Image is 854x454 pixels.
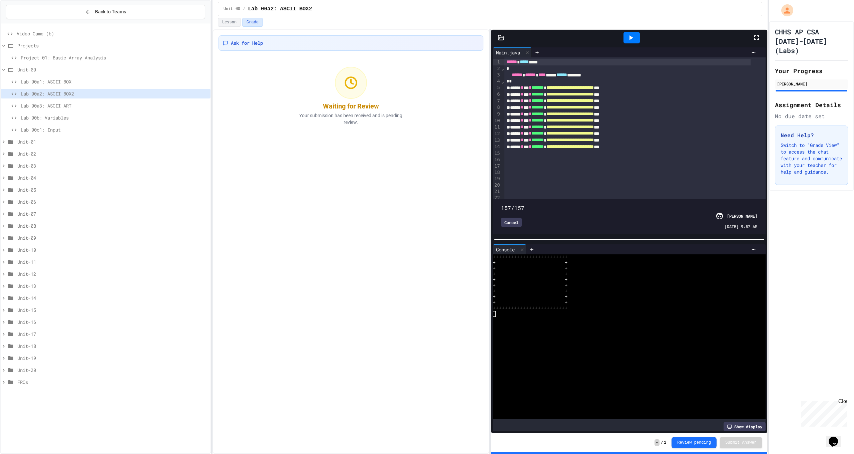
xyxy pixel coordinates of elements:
span: Back to Teams [95,8,126,15]
iframe: chat widget [826,427,847,447]
div: 21 [493,188,501,195]
span: Unit-00 [17,66,208,73]
span: + + [493,260,567,266]
span: 1 [664,440,666,445]
span: Lab 00a3: ASCII ART [21,102,208,109]
span: Fold line [501,66,504,71]
span: Unit-09 [17,234,208,241]
div: 2 [493,65,501,72]
div: 19 [493,176,501,182]
span: Unit-06 [17,198,208,205]
span: Lab 00b: Variables [21,114,208,121]
button: Grade [242,18,263,27]
span: + + [493,266,567,271]
span: + + [493,283,567,288]
button: Review pending [672,437,717,448]
h2: Assignment Details [775,100,848,109]
span: +++++++++++++++++++++++++ [493,254,567,260]
span: + + [493,277,567,283]
div: 14 [493,144,501,150]
span: + + [493,271,567,277]
div: 6 [493,91,501,98]
span: Unit-07 [17,210,208,217]
div: 8 [493,104,501,111]
span: Lab 00a1: ASCII BOX [21,78,208,85]
h2: Your Progress [775,66,848,75]
span: + + [493,300,567,305]
div: 16 [493,157,501,163]
span: Unit-05 [17,186,208,193]
button: Back to Teams [6,5,205,19]
div: [PERSON_NAME] [727,213,757,219]
span: Unit-00 [224,6,240,12]
span: Unit-03 [17,162,208,169]
span: FRQs [17,379,208,386]
span: Unit-15 [17,306,208,313]
div: 11 [493,124,501,131]
div: 15 [493,150,501,157]
div: 3 [493,72,501,78]
span: Video Game (b) [17,30,208,37]
span: Fold line [501,79,504,84]
span: Unit-19 [17,355,208,362]
button: Submit Answer [720,437,762,448]
span: Unit-16 [17,318,208,325]
span: Unit-20 [17,367,208,374]
button: Lesson [218,18,241,27]
div: 7 [493,98,501,104]
p: Switch to "Grade View" to access the chat feature and communicate with your teacher for help and ... [781,142,842,175]
div: My Account [774,3,795,18]
div: 9 [493,111,501,118]
div: Show display [724,422,766,431]
span: Lab 00a2: ASCII BOX2 [21,90,208,97]
div: Cancel [501,218,522,227]
div: 1 [493,59,501,65]
span: + + [493,288,567,294]
div: 12 [493,131,501,137]
span: Lab 00a2: ASCII BOX2 [248,5,312,13]
span: Ask for Help [231,40,263,46]
span: Unit-14 [17,294,208,301]
div: Waiting for Review [323,101,379,111]
div: 22 [493,195,501,201]
h3: Need Help? [781,131,842,139]
span: Submit Answer [725,440,757,445]
div: Main.java [493,49,523,56]
span: Unit-02 [17,150,208,157]
span: Unit-11 [17,258,208,265]
div: Main.java [493,47,532,57]
h1: CHHS AP CSA [DATE]-[DATE] (Labs) [775,27,848,55]
span: Unit-08 [17,222,208,229]
span: / [661,440,663,445]
span: +++++++++++++++++++++++++ [493,305,567,311]
span: Unit-17 [17,330,208,337]
div: 157/157 [501,204,757,212]
span: - [655,439,660,446]
span: [DATE] 9:57 AM [725,223,757,229]
div: Chat with us now!Close [3,3,46,42]
span: + + [493,294,567,300]
iframe: chat widget [799,398,847,427]
span: Unit-12 [17,270,208,277]
div: Console [493,246,518,253]
span: Unit-04 [17,174,208,181]
span: Lab 00c1: Input [21,126,208,133]
div: 20 [493,182,501,188]
div: 13 [493,137,501,144]
span: Unit-18 [17,343,208,350]
div: 5 [493,84,501,91]
div: Console [493,244,526,254]
div: 10 [493,118,501,124]
span: Project 01: Basic Array Analysis [21,54,208,61]
div: 4 [493,78,501,84]
div: [PERSON_NAME] [777,81,846,87]
span: Unit-01 [17,138,208,145]
span: Projects [17,42,208,49]
div: 18 [493,169,501,176]
span: Unit-10 [17,246,208,253]
p: Your submission has been received and is pending review. [291,112,411,126]
span: Unit-13 [17,282,208,289]
div: No due date set [775,112,848,120]
span: / [243,6,245,12]
div: 17 [493,163,501,169]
